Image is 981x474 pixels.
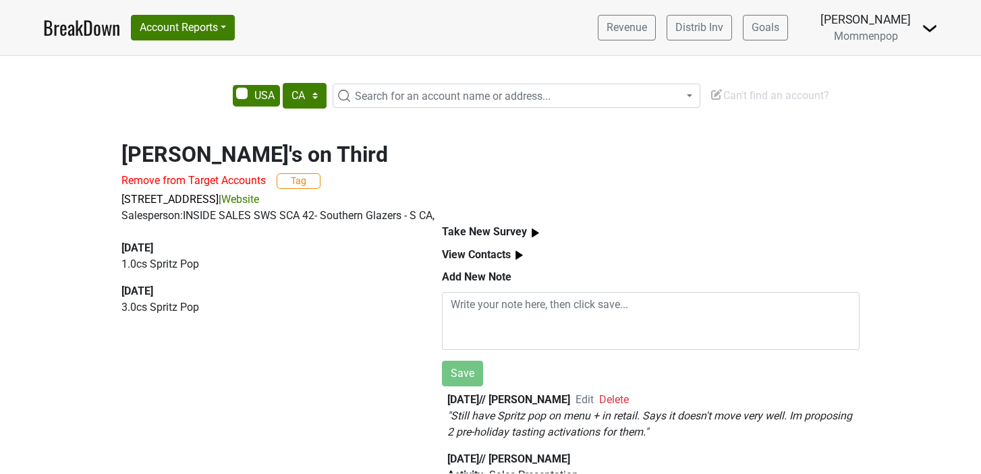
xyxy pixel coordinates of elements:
div: [DATE] [121,283,411,299]
button: Tag [277,173,320,189]
button: Save [442,361,483,386]
p: | [121,191,860,208]
button: Account Reports [131,15,235,40]
a: Website [221,193,259,206]
span: Delete [599,393,629,406]
a: BreakDown [43,13,120,42]
b: [DATE] // [PERSON_NAME] [447,393,570,406]
div: [DATE] [121,240,411,256]
span: Search for an account name or address... [355,90,551,102]
a: Distrib Inv [667,15,732,40]
p: 3.0 cs Spritz Pop [121,299,411,316]
p: 1.0 cs Spritz Pop [121,256,411,272]
span: Remove from Target Accounts [121,174,266,187]
img: arrow_right.svg [527,225,544,241]
em: " Still have Spritz pop on menu + in retail. Says it doesn't move very well. Im proposing 2 pre-h... [447,409,852,438]
span: Edit [576,393,594,406]
span: Can't find an account? [710,89,829,102]
a: Goals [743,15,788,40]
div: [PERSON_NAME] [820,11,911,28]
a: [STREET_ADDRESS] [121,193,219,206]
div: Salesperson: INSIDE SALES SWS SCA 42- Southern Glazers - S CA, [121,208,860,224]
img: Edit [710,88,723,101]
h2: [PERSON_NAME]'s on Third [121,142,860,167]
img: arrow_right.svg [511,247,528,264]
span: Mommenpop [834,30,898,42]
a: Revenue [598,15,656,40]
b: Add New Note [442,270,511,283]
b: View Contacts [442,248,511,261]
b: Take New Survey [442,225,527,238]
b: [DATE] // [PERSON_NAME] [447,452,570,465]
img: Dropdown Menu [922,20,938,36]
